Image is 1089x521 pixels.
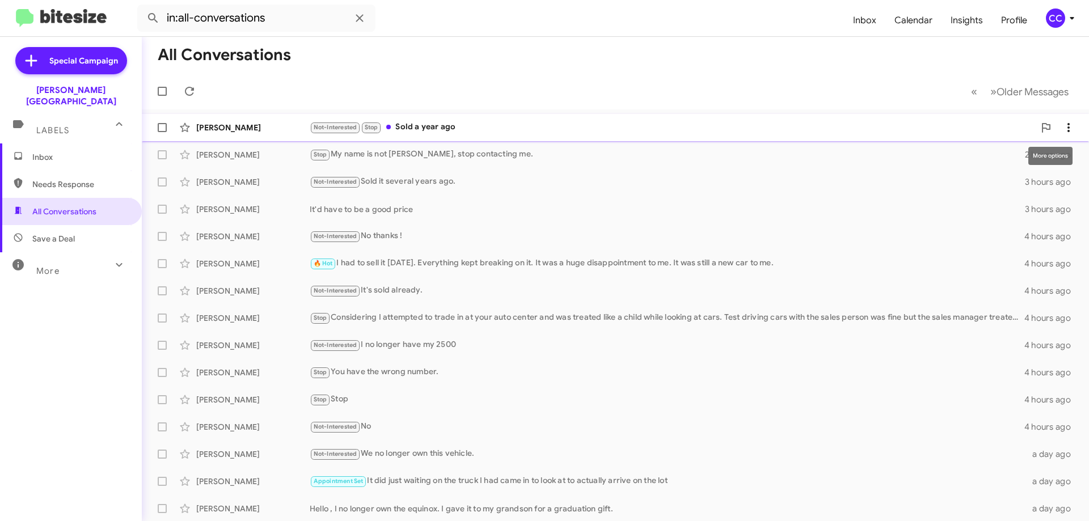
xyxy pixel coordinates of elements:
a: Calendar [885,4,942,37]
div: [PERSON_NAME] [196,448,310,460]
span: Save a Deal [32,233,75,244]
span: » [990,84,997,99]
div: Hello , I no longer own the equinox. I gave it to my grandson for a graduation gift. [310,503,1025,514]
div: [PERSON_NAME] [196,503,310,514]
div: 4 hours ago [1024,394,1080,405]
div: It'd have to be a good price [310,204,1025,215]
div: No [310,420,1024,433]
span: All Conversations [32,206,96,217]
div: 3 hours ago [1025,204,1080,215]
button: Previous [964,80,984,103]
div: a day ago [1025,503,1080,514]
div: 4 hours ago [1024,285,1080,296]
div: a day ago [1025,448,1080,460]
div: We no longer own this vehicle. [310,447,1025,460]
div: 4 hours ago [1024,312,1080,324]
span: Not-Interested [314,341,357,349]
div: More options [1028,147,1073,165]
div: I no longer have my 2500 [310,338,1024,351]
div: Sold a year ago [310,121,1035,134]
span: Needs Response [32,179,129,190]
div: [PERSON_NAME] [196,394,310,405]
span: Stop [365,124,378,131]
div: 4 hours ago [1024,231,1080,242]
div: [PERSON_NAME] [196,176,310,188]
div: [PERSON_NAME] [196,367,310,378]
a: Inbox [844,4,885,37]
span: Not-Interested [314,124,357,131]
div: Stop [310,393,1024,406]
span: Appointment Set [314,477,364,485]
input: Search [137,5,375,32]
div: You have the wrong number. [310,366,1024,379]
span: More [36,266,60,276]
div: [PERSON_NAME] [196,204,310,215]
span: Older Messages [997,86,1069,98]
div: 4 hours ago [1024,367,1080,378]
h1: All Conversations [158,46,291,64]
div: 3 hours ago [1025,176,1080,188]
div: [PERSON_NAME] [196,421,310,433]
div: a day ago [1025,476,1080,487]
div: [PERSON_NAME] [196,231,310,242]
a: Insights [942,4,992,37]
span: 🔥 Hot [314,260,333,267]
span: Not-Interested [314,450,357,458]
div: [PERSON_NAME] [196,312,310,324]
span: Inbox [32,151,129,163]
div: CC [1046,9,1065,28]
span: Stop [314,396,327,403]
div: It did just waiting on the truck I had came in to look at to actually arrive on the lot [310,475,1025,488]
div: 4 hours ago [1024,340,1080,351]
div: [PERSON_NAME] [196,340,310,351]
span: Not-Interested [314,232,357,240]
span: « [971,84,977,99]
div: [PERSON_NAME] [196,476,310,487]
div: [PERSON_NAME] [196,122,310,133]
div: 4 hours ago [1024,258,1080,269]
button: Next [984,80,1075,103]
a: Special Campaign [15,47,127,74]
div: My name is not [PERSON_NAME], stop contacting me. [310,148,1025,161]
span: Not-Interested [314,287,357,294]
span: Special Campaign [49,55,118,66]
div: [PERSON_NAME] [196,258,310,269]
span: Stop [314,368,327,376]
div: Sold it several years ago. [310,175,1025,188]
div: Considering I attempted to trade in at your auto center and was treated like a child while lookin... [310,311,1024,324]
span: Stop [314,151,327,158]
span: Labels [36,125,69,135]
div: [PERSON_NAME] [196,285,310,296]
span: Not-Interested [314,178,357,185]
div: No thanks ! [310,230,1024,243]
span: Stop [314,314,327,321]
div: 4 hours ago [1024,421,1080,433]
a: Profile [992,4,1036,37]
div: I had to sell it [DATE]. Everything kept breaking on it. It was a huge disappointment to me. It w... [310,257,1024,270]
button: CC [1036,9,1077,28]
div: [PERSON_NAME] [196,149,310,160]
div: It's sold already. [310,284,1024,297]
nav: Page navigation example [965,80,1075,103]
span: Not-Interested [314,423,357,430]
